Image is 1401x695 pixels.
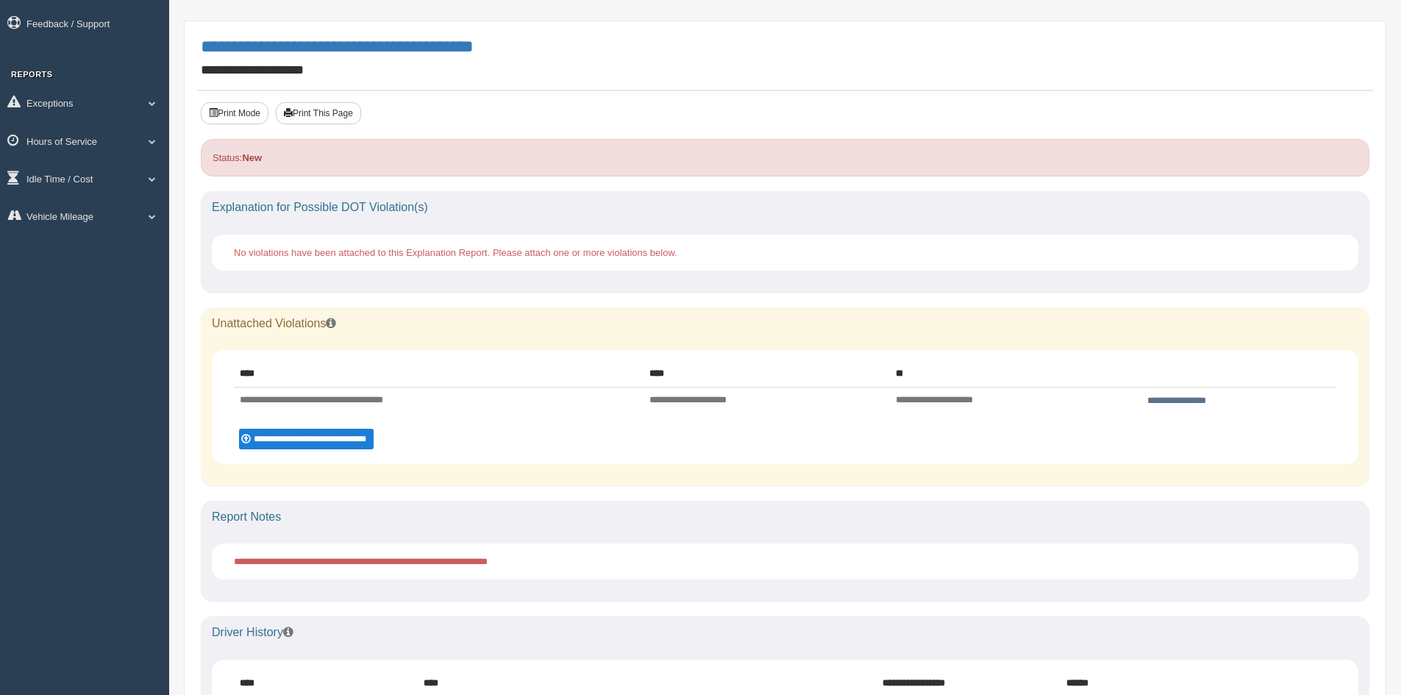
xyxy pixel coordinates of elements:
div: Explanation for Possible DOT Violation(s) [201,191,1369,224]
span: No violations have been attached to this Explanation Report. Please attach one or more violations... [234,247,677,258]
div: Report Notes [201,501,1369,533]
button: Print This Page [276,102,361,124]
button: Print Mode [201,102,268,124]
div: Unattached Violations [201,307,1369,340]
strong: New [242,152,262,163]
div: Driver History [201,616,1369,649]
div: Status: [201,139,1369,177]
